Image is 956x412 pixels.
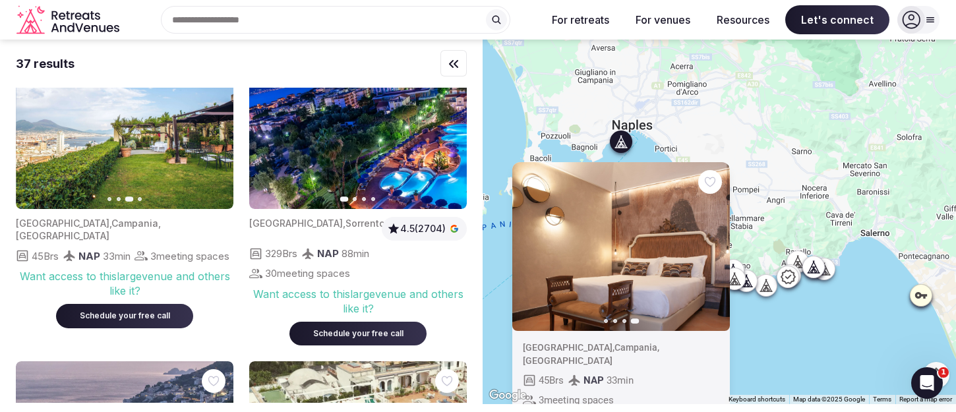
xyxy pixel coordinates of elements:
div: Want access to this large venue and others like it? [16,269,233,299]
span: Sorrento [345,218,385,229]
a: Visit the homepage [16,5,122,35]
div: Schedule your free call [305,328,411,339]
span: 3 meeting spaces [150,249,229,263]
span: [GEOGRAPHIC_DATA] [523,355,612,365]
button: Go to slide 2 [117,197,121,201]
span: Campania [614,342,657,353]
span: NAP [583,374,604,386]
a: Schedule your free call [289,326,427,339]
button: Go to slide 3 [622,319,626,323]
button: Keyboard shortcuts [729,395,785,404]
button: Go to slide 2 [613,319,617,323]
button: Go to slide 1 [107,197,111,201]
span: [GEOGRAPHIC_DATA] [16,230,109,241]
button: For retreats [541,5,620,34]
span: , [109,218,111,229]
span: NAP [78,250,100,262]
button: Go to slide 3 [125,196,134,202]
div: 37 results [16,55,75,72]
img: Featured image for venue [249,40,467,209]
span: , [343,218,345,229]
span: Map data ©2025 Google [793,396,865,403]
span: Let's connect [785,5,889,34]
span: 33 min [103,249,131,263]
span: [GEOGRAPHIC_DATA] [16,218,109,229]
img: Google [486,387,529,404]
img: Featured image for venue [512,162,730,331]
span: 4.5 (2704) [400,222,446,235]
button: Go to slide 3 [362,197,366,201]
span: 45 Brs [32,249,59,263]
button: Go to slide 4 [371,197,375,201]
iframe: Intercom live chat [911,367,943,399]
button: Map camera controls [923,362,949,388]
a: Schedule your free call [56,308,193,321]
button: Go to slide 4 [630,318,639,324]
button: For venues [625,5,701,34]
button: Go to slide 2 [353,197,357,201]
div: Want access to this large venue and others like it? [249,287,467,316]
button: 4.5(2704) [387,222,462,235]
span: 30 meeting spaces [265,266,350,280]
a: Terms (opens in new tab) [873,396,891,403]
button: Go to slide 1 [340,196,349,202]
span: 88 min [342,247,369,260]
button: Go to slide 1 [604,319,608,323]
span: , [657,342,659,353]
span: , [158,218,161,229]
span: 33 min [607,373,634,387]
span: [GEOGRAPHIC_DATA] [249,218,343,229]
span: NAP [317,247,339,260]
img: Featured image for venue [16,40,233,209]
span: 1 [938,367,949,378]
span: 45 Brs [539,373,564,387]
button: Go to slide 4 [138,197,142,201]
div: Schedule your free call [72,310,177,322]
span: , [612,342,614,353]
span: 3 meeting spaces [539,393,614,407]
span: 329 Brs [265,247,297,260]
svg: Retreats and Venues company logo [16,5,122,35]
a: Report a map error [899,396,952,403]
button: Resources [706,5,780,34]
span: [GEOGRAPHIC_DATA] [523,342,612,353]
span: Campania [111,218,158,229]
a: Open this area in Google Maps (opens a new window) [486,387,529,404]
